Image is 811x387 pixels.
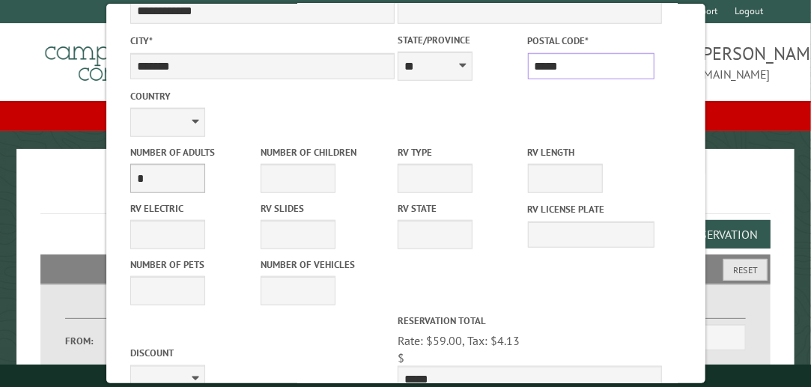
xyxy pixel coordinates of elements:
label: RV Length [527,145,654,159]
label: RV License Plate [527,202,654,216]
label: Discount [130,346,395,360]
label: State/Province [398,33,524,47]
label: Reservation Total [398,314,662,328]
label: Postal Code [527,34,654,48]
label: Number of Pets [130,258,257,272]
button: Add a Reservation [643,220,771,249]
h2: Filters [40,255,771,283]
label: City [130,34,395,48]
span: [PERSON_NAME]-[GEOGRAPHIC_DATA][PERSON_NAME] [EMAIL_ADDRESS][DOMAIN_NAME] [406,41,771,83]
button: Reset [723,259,768,281]
label: RV Type [398,145,524,159]
span: $ [398,350,404,365]
span: Rate: $59.00, Tax: $4.13 [398,333,520,348]
label: Number of Vehicles [260,258,386,272]
label: Dates [65,302,232,319]
img: Campground Commander [40,29,228,88]
label: RV Electric [130,201,257,216]
label: RV Slides [260,201,386,216]
h1: Reservations [40,173,771,214]
label: Country [130,89,395,103]
label: Number of Adults [130,145,257,159]
label: From: [65,334,107,348]
label: RV State [398,201,524,216]
label: Number of Children [260,145,386,159]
